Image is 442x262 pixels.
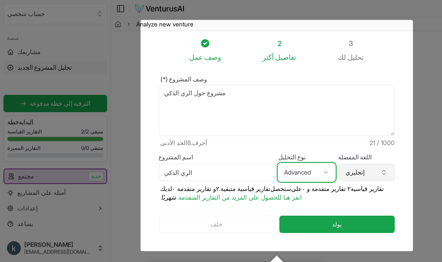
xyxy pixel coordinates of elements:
[204,53,221,61] font: وصف
[347,185,351,192] font: ٢
[24,241,73,248] font: [PERSON_NAME]
[136,20,193,29] span: Analyze new venture
[7,241,21,255] img: ACg8ocLgYMzfOpy5W4rt7aFb8KsNB_ZO2N2sclHIjeLarjR0SjjLnw=s96-c
[115,20,193,29] nav: breadcrumb
[332,220,342,228] font: يولد
[349,39,353,48] font: 3
[370,139,395,146] font: 21 / 1000
[159,85,395,136] textarea: مشروع حول الري الذكي
[160,139,187,146] font: الحد الأدنى
[86,128,89,135] font: 2
[7,128,42,135] font: التقارير القياسية
[177,185,211,192] font: تقارير متقدمة
[291,185,302,192] font: على
[270,185,291,192] font: ستحصل
[84,128,86,135] font: /
[177,194,302,201] font: انقر هنا للحصول على المزيد من التقارير المتقدمة.
[81,145,84,151] font: 0
[4,169,106,183] a: مجتمعجديد
[160,75,207,83] font: وصف المشروع (*)
[219,185,270,192] font: تقارير قياسية متبقية.
[3,186,107,200] a: أمثلة على المشاريع
[213,185,216,192] font: و
[24,249,109,255] font: [EMAIL_ADDRESS][DOMAIN_NAME]
[86,145,89,151] font: 0
[30,100,91,107] font: الترقية إلى خطة مدفوعة
[90,145,103,151] font: متبقي
[7,118,19,126] font: خطة
[3,95,107,112] a: الترقية إلى خطة مدفوعة
[17,64,72,71] font: تحليل المشروع الجديد
[7,145,41,151] font: التقارير المميزة
[91,173,101,179] font: جديد
[338,53,346,61] font: لك
[278,153,306,161] font: نوع التحليل
[160,185,384,201] font: تقارير قياسية شهريًا.
[18,172,34,180] font: مجتمع
[7,35,19,41] font: منصة
[19,118,33,126] font: البداية
[7,10,45,17] font: حساب شخصي
[17,220,33,227] font: يساعد
[279,216,394,233] button: يولد
[159,153,193,161] font: اسم المشروع
[81,128,84,135] font: 2
[338,153,372,161] font: اللغة المفضلة
[3,217,107,231] a: يساعد
[160,185,172,192] font: لديك
[3,45,107,59] a: مشاريعك
[262,53,274,61] font: أكثر
[187,139,191,146] font: 8
[190,53,203,61] font: عمل
[278,39,282,48] font: 2
[17,48,40,55] font: مشاريعك
[216,185,219,192] font: ٢
[159,164,275,181] input: اسم المشروع الاختياري
[275,53,296,61] font: تفاصيل
[191,139,207,146] font: أحرف.
[90,128,103,135] font: متبقي
[17,204,38,212] font: إعدادات
[17,189,66,196] font: أمثلة على المشاريع
[3,3,107,24] button: اختر منظمة
[84,145,86,151] font: /
[3,238,107,259] button: [PERSON_NAME][EMAIL_ADDRESS][DOMAIN_NAME]
[347,53,363,61] font: تحليل
[3,61,107,74] a: تحليل المشروع الجديد
[307,185,346,192] font: تقارير متقدمة و
[172,185,176,192] font: ٠
[346,168,365,176] font: إنجليزي
[134,3,185,14] img: الشعار
[302,185,305,192] font: ٠
[3,201,107,215] button: إعدادات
